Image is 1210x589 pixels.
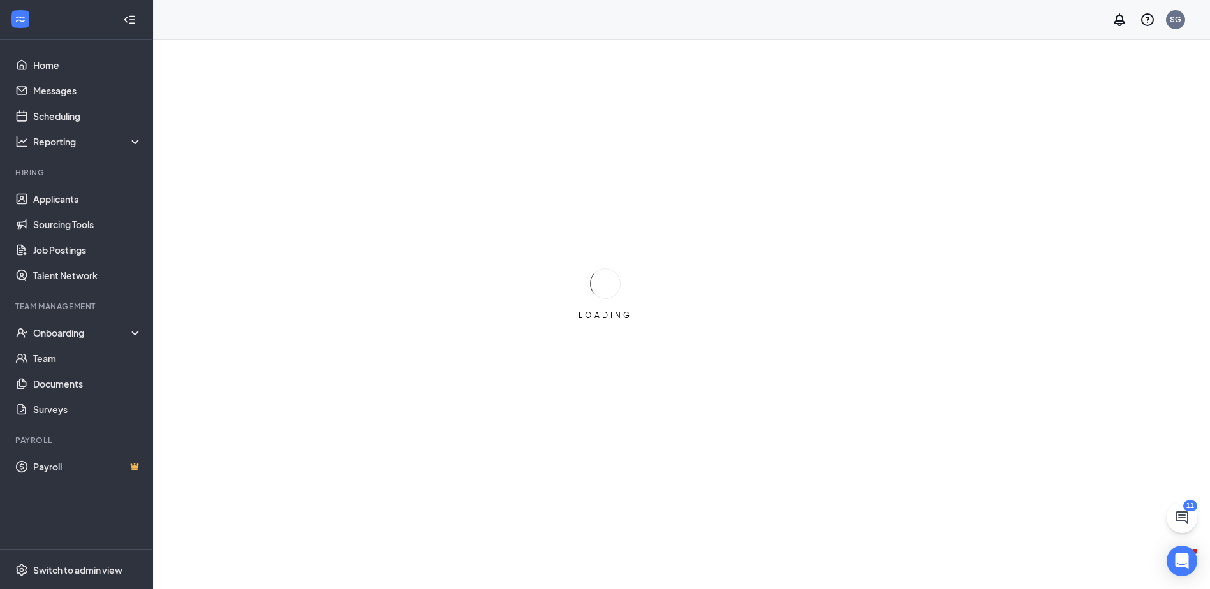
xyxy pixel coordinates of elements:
[33,212,142,237] a: Sourcing Tools
[573,310,637,321] div: LOADING
[15,135,28,148] svg: Analysis
[1167,502,1197,533] button: ChatActive
[15,564,28,576] svg: Settings
[1167,546,1197,576] div: Open Intercom Messenger
[33,135,143,148] div: Reporting
[15,326,28,339] svg: UserCheck
[33,454,142,479] a: PayrollCrown
[1183,500,1197,511] div: 11
[33,326,131,339] div: Onboarding
[33,371,142,396] a: Documents
[33,564,122,576] div: Switch to admin view
[15,167,140,178] div: Hiring
[33,52,142,78] a: Home
[1174,510,1190,525] svg: ChatActive
[1170,14,1181,25] div: SG
[1140,12,1155,27] svg: QuestionInfo
[123,13,136,26] svg: Collapse
[15,435,140,446] div: Payroll
[33,237,142,263] a: Job Postings
[15,301,140,312] div: Team Management
[33,345,142,371] a: Team
[1112,12,1127,27] svg: Notifications
[33,263,142,288] a: Talent Network
[33,186,142,212] a: Applicants
[33,78,142,103] a: Messages
[33,396,142,422] a: Surveys
[14,13,27,25] svg: WorkstreamLogo
[33,103,142,129] a: Scheduling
